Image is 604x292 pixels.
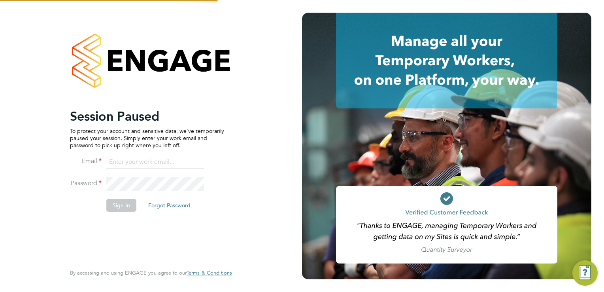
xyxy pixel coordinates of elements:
span: By accessing and using ENGAGE you agree to our [70,269,232,276]
label: Password [70,179,102,188]
button: Forgot Password [142,199,197,212]
button: Sign In [106,199,136,212]
button: Engage Resource Center [572,260,598,286]
a: Terms & Conditions [187,270,232,276]
span: Terms & Conditions [187,269,232,276]
p: To protect your account and sensitive data, we've temporarily paused your session. Simply enter y... [70,127,224,149]
label: Email [70,157,102,165]
input: Enter your work email... [106,155,204,169]
h2: Session Paused [70,108,224,124]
